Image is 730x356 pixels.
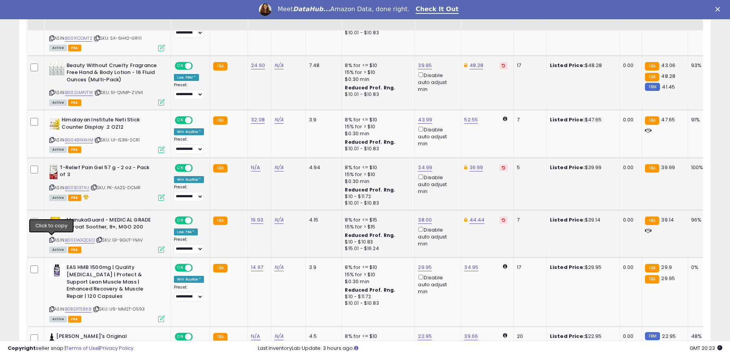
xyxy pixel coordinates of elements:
[65,237,95,243] a: B00DAGQCEO
[464,116,478,124] a: 52.55
[464,332,478,340] a: 39.66
[8,345,134,352] div: seller snap | |
[213,164,227,173] small: FBA
[661,164,675,171] span: 39.99
[345,239,409,245] div: $10 - $10.83
[691,164,717,171] div: 100%
[623,164,636,171] div: 0.00
[345,271,409,278] div: 15% for > $10
[469,216,485,224] a: 44.44
[418,164,432,171] a: 34.99
[66,344,99,352] a: Terms of Use
[345,264,409,271] div: 8% for <= $10
[345,76,409,83] div: $0.30 min
[662,83,675,91] span: 41.45
[550,217,614,223] div: $39.14
[274,164,284,171] a: N/A
[49,0,165,50] div: ASIN:
[8,344,36,352] strong: Copyright
[645,164,659,173] small: FBA
[174,237,204,254] div: Preset:
[345,245,409,252] div: $15.01 - $16.24
[100,344,134,352] a: Privacy Policy
[661,116,675,123] span: 47.65
[175,117,185,124] span: ON
[661,216,674,223] span: 39.14
[345,223,409,230] div: 15% for > $15
[94,35,142,41] span: | SKU: SA-6H42-GRYI
[274,216,284,224] a: N/A
[293,5,330,13] i: DataHub...
[345,294,409,300] div: $10 - $11.72
[418,71,455,93] div: Disable auto adjust min
[550,116,614,123] div: $47.65
[62,116,155,133] b: Himalayan Institute Neti Stick Counter Display .2 OZ12
[81,194,89,200] i: hazardous material
[418,273,455,296] div: Disable auto adjust min
[68,247,81,253] span: FBA
[550,333,614,340] div: $22.95
[309,62,336,69] div: 7.48
[464,264,478,271] a: 34.95
[175,62,185,69] span: ON
[67,217,160,233] b: ManukaGuard - MEDICAL GRADE Throat Soother, 8+, MGO 200
[68,316,81,322] span: FBA
[49,333,54,348] img: 41KkpaQ0eaL._SL40_.jpg
[174,185,204,202] div: Preset:
[67,264,160,302] b: EAS HMB 1500mg | Quality [MEDICAL_DATA] | Protect & Support Lean Muscle Mass | Enhanced Recovery ...
[49,164,58,180] img: 518eY1-C7dL._SL40_.jpg
[623,264,636,271] div: 0.00
[274,116,284,124] a: N/A
[345,123,409,130] div: 15% for > $10
[192,217,204,223] span: OFF
[65,89,93,96] a: B002LMPJTW
[49,316,67,322] span: All listings currently available for purchase on Amazon
[96,237,143,243] span: | SKU: G1-9GUT-1NAV
[517,217,541,223] div: 7
[345,146,409,152] div: $10.01 - $10.83
[192,117,204,124] span: OFF
[418,62,432,69] a: 39.95
[213,116,227,125] small: FBA
[174,128,204,135] div: Win BuyBox *
[213,264,227,272] small: FBA
[691,264,717,271] div: 0%
[94,137,140,143] span: | SKU: UI-IS3N-2CR1
[645,62,659,71] small: FBA
[192,62,204,69] span: OFF
[345,232,395,238] b: Reduced Prof. Rng.
[49,116,60,132] img: 51ZfWLSyZUL._SL40_.jpg
[345,200,409,207] div: $10.01 - $10.83
[550,164,614,171] div: $39.99
[49,45,67,51] span: All listings currently available for purchase on Amazon
[345,84,395,91] b: Reduced Prof. Rng.
[550,164,585,171] b: Listed Price:
[49,116,165,152] div: ASIN:
[192,265,204,271] span: OFF
[517,62,541,69] div: 17
[65,35,92,42] a: B001FCOMT2
[418,116,432,124] a: 43.99
[49,164,165,200] div: ASIN:
[623,333,636,340] div: 0.00
[345,116,409,123] div: 8% for <= $10
[68,195,81,201] span: FBA
[174,228,198,235] div: Low. FBA *
[49,146,67,153] span: All listings currently available for purchase on Amazon
[345,178,409,185] div: $0.30 min
[690,344,722,352] span: 2025-10-6 20:23 GMT
[418,173,455,195] div: Disable auto adjust min
[68,146,81,153] span: FBA
[93,306,145,312] span: | SKU: U9-MM2T-O593
[345,139,395,145] b: Reduced Prof. Rng.
[67,62,160,86] b: Beauty Without Cruelty Fragrance Free Hand & Body Lotion - 16 Fluid Ounces (Multi-Pack)
[623,116,636,123] div: 0.00
[174,276,204,283] div: Win BuyBox *
[174,74,199,81] div: Low. FBM *
[345,287,395,293] b: Reduced Prof. Rng.
[691,116,717,123] div: 91%
[645,275,659,284] small: FBA
[60,164,153,180] b: T-Relief Pain Gel 57 g - 2 oz - Pack of 3
[661,264,672,271] span: 29.9
[418,225,455,248] div: Disable auto adjust min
